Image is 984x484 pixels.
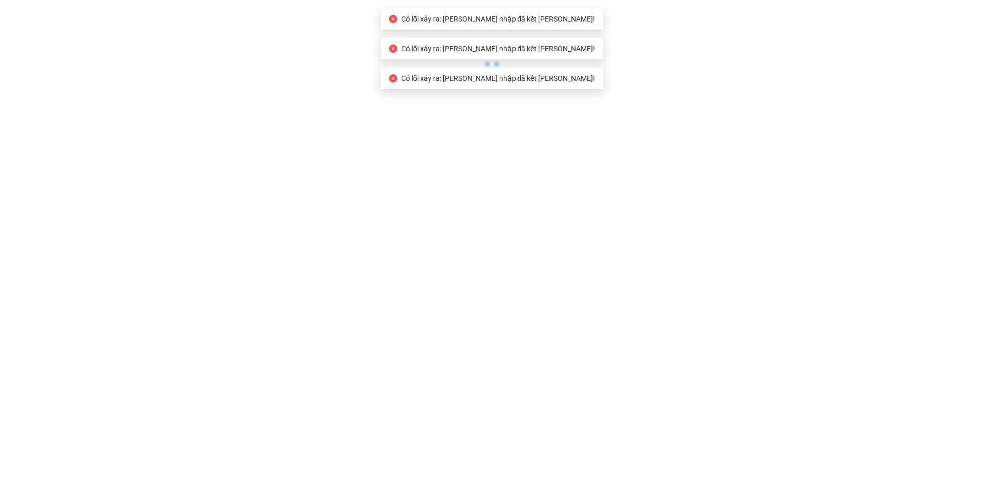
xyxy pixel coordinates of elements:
[401,15,596,23] span: Có lỗi xảy ra: [PERSON_NAME] nhập đã kết [PERSON_NAME]!
[401,45,596,53] span: Có lỗi xảy ra: [PERSON_NAME] nhập đã kết [PERSON_NAME]!
[389,74,397,82] span: close-circle
[389,45,397,53] span: close-circle
[401,74,596,82] span: Có lỗi xảy ra: [PERSON_NAME] nhập đã kết [PERSON_NAME]!
[389,15,397,23] span: close-circle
